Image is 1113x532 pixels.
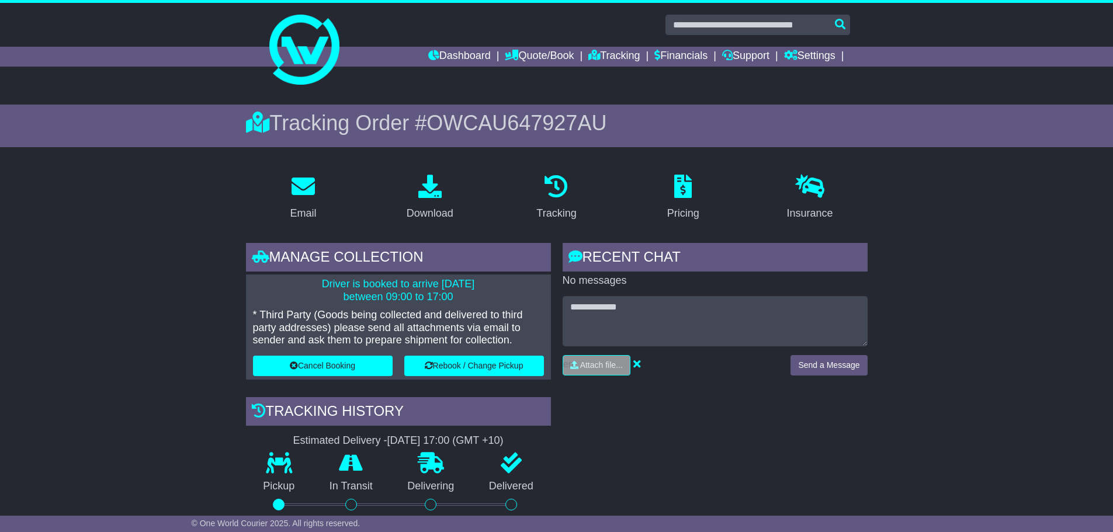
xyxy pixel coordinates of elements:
[390,480,472,493] p: Delivering
[722,47,769,67] a: Support
[253,278,544,303] p: Driver is booked to arrive [DATE] between 09:00 to 17:00
[563,274,868,287] p: No messages
[246,480,313,493] p: Pickup
[253,356,393,376] button: Cancel Booking
[471,480,551,493] p: Delivered
[784,47,835,67] a: Settings
[529,171,584,225] a: Tracking
[779,171,841,225] a: Insurance
[427,111,606,135] span: OWCAU647927AU
[407,206,453,221] div: Download
[505,47,574,67] a: Quote/Book
[387,434,504,447] div: [DATE] 17:00 (GMT +10)
[246,397,551,429] div: Tracking history
[536,206,576,221] div: Tracking
[787,206,833,221] div: Insurance
[428,47,491,67] a: Dashboard
[192,519,360,528] span: © One World Courier 2025. All rights reserved.
[404,356,544,376] button: Rebook / Change Pickup
[588,47,640,67] a: Tracking
[660,171,707,225] a: Pricing
[312,480,390,493] p: In Transit
[290,206,316,221] div: Email
[246,110,868,135] div: Tracking Order #
[246,434,551,447] div: Estimated Delivery -
[399,171,461,225] a: Download
[253,309,544,347] p: * Third Party (Goods being collected and delivered to third party addresses) please send all atta...
[246,243,551,274] div: Manage collection
[282,171,324,225] a: Email
[654,47,708,67] a: Financials
[563,243,868,274] div: RECENT CHAT
[667,206,699,221] div: Pricing
[790,355,867,375] button: Send a Message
